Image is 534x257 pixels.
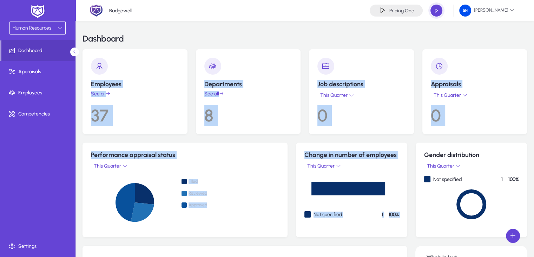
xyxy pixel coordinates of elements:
h5: Change in number of employees [304,151,399,159]
h4: 100% [389,212,399,218]
p: Job descriptions [317,80,406,88]
p: 37 [91,100,179,126]
a: Settings [1,236,77,257]
h3: Dashboard [83,35,124,43]
span: Appraisals [1,68,77,75]
a: Employees [1,82,77,104]
h4: 1 [382,212,383,218]
a: Appraisals [1,61,77,82]
div: Not specified-legend [424,176,519,182]
p: 0 [431,100,519,126]
button: This Quarter [317,91,355,100]
p: Badgewell [109,8,132,14]
a: Competencies [1,104,77,125]
span: Settings [1,243,77,250]
h5: Performance appraisal status [91,151,279,159]
span: Approved [182,203,219,209]
span: This Quarter [426,163,456,169]
span: Approved [189,202,219,208]
img: 132.png [459,5,471,17]
div: Not specified-legend [304,211,399,218]
img: white-logo.png [29,4,46,19]
span: This Quarter [432,92,462,98]
path: Not specified 1 [311,182,385,195]
p: Not specified [433,176,462,182]
span: Dashboard [1,47,75,54]
span: Competencies [1,111,77,118]
h4: 1 [501,176,503,182]
span: Filled [182,179,219,186]
span: This Quarter [92,163,123,169]
img: 2.png [90,4,103,17]
span: Employees [1,89,77,96]
span: This Quarter [319,92,349,98]
span: Human Resources [13,25,51,31]
p: Departments [204,80,292,88]
a: See all [204,91,292,97]
button: This Quarter [431,91,469,100]
button: This Quarter [424,162,462,170]
a: See all [91,91,179,97]
button: This Quarter [91,162,129,170]
h4: Pricing One [389,8,414,14]
button: [PERSON_NAME] [454,4,520,17]
p: 8 [204,100,292,126]
p: 0 [317,100,406,126]
button: This Quarter [304,162,342,170]
h4: 100% [508,176,519,182]
span: Reviewed [182,191,219,198]
span: [PERSON_NAME] [459,5,514,17]
span: Reviewed [189,191,219,196]
p: Employees [91,80,179,88]
span: This Quarter [306,163,336,169]
p: Not specified [314,212,342,218]
h5: Gender distribution [424,151,519,159]
span: Filled [189,179,219,184]
p: Appraisals [431,80,519,88]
